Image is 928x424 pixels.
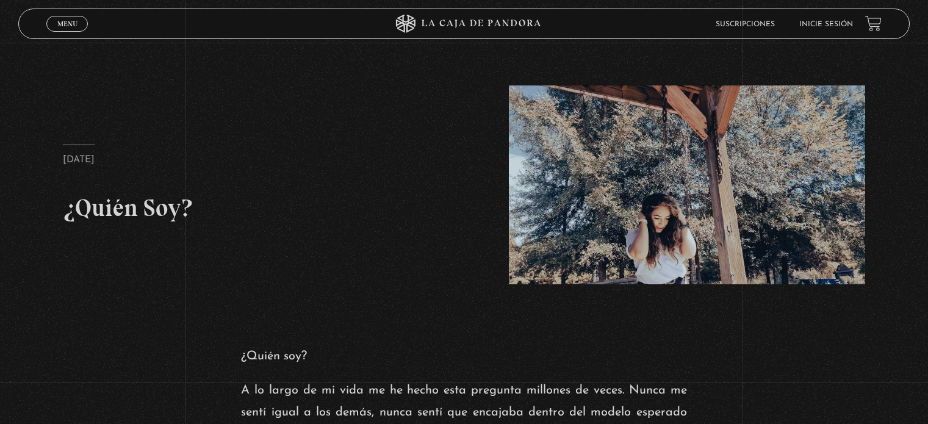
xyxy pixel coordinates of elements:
[241,345,686,367] p: ¿Quién soy?
[865,15,882,32] a: View your shopping cart
[57,20,77,27] span: Menu
[716,21,775,28] a: Suscripciones
[53,31,82,39] span: Cerrar
[63,190,419,225] h2: ¿Quién Soy?
[63,145,95,169] p: [DATE]
[799,21,853,28] a: Inicie sesión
